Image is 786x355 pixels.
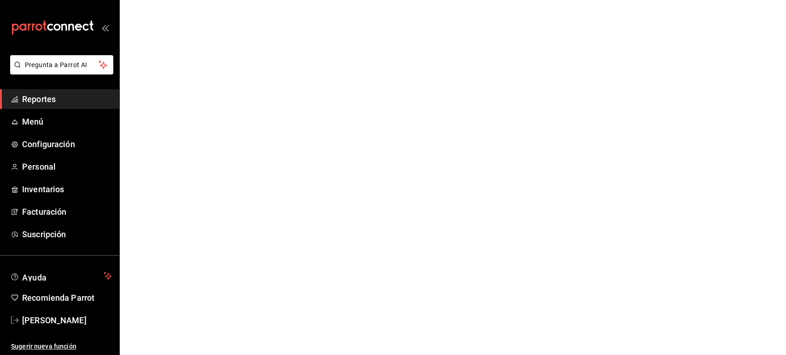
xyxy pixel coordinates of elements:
span: Menú [22,115,112,128]
a: Pregunta a Parrot AI [6,67,113,76]
span: Pregunta a Parrot AI [25,60,99,70]
span: Facturación [22,206,112,218]
span: Recomienda Parrot [22,292,112,304]
span: Inventarios [22,183,112,195]
button: Pregunta a Parrot AI [10,55,113,74]
span: Ayuda [22,270,100,281]
span: Sugerir nueva función [11,342,112,351]
span: Suscripción [22,228,112,240]
button: open_drawer_menu [101,24,109,31]
span: Configuración [22,138,112,150]
span: [PERSON_NAME] [22,314,112,326]
span: Reportes [22,93,112,105]
span: Personal [22,160,112,173]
